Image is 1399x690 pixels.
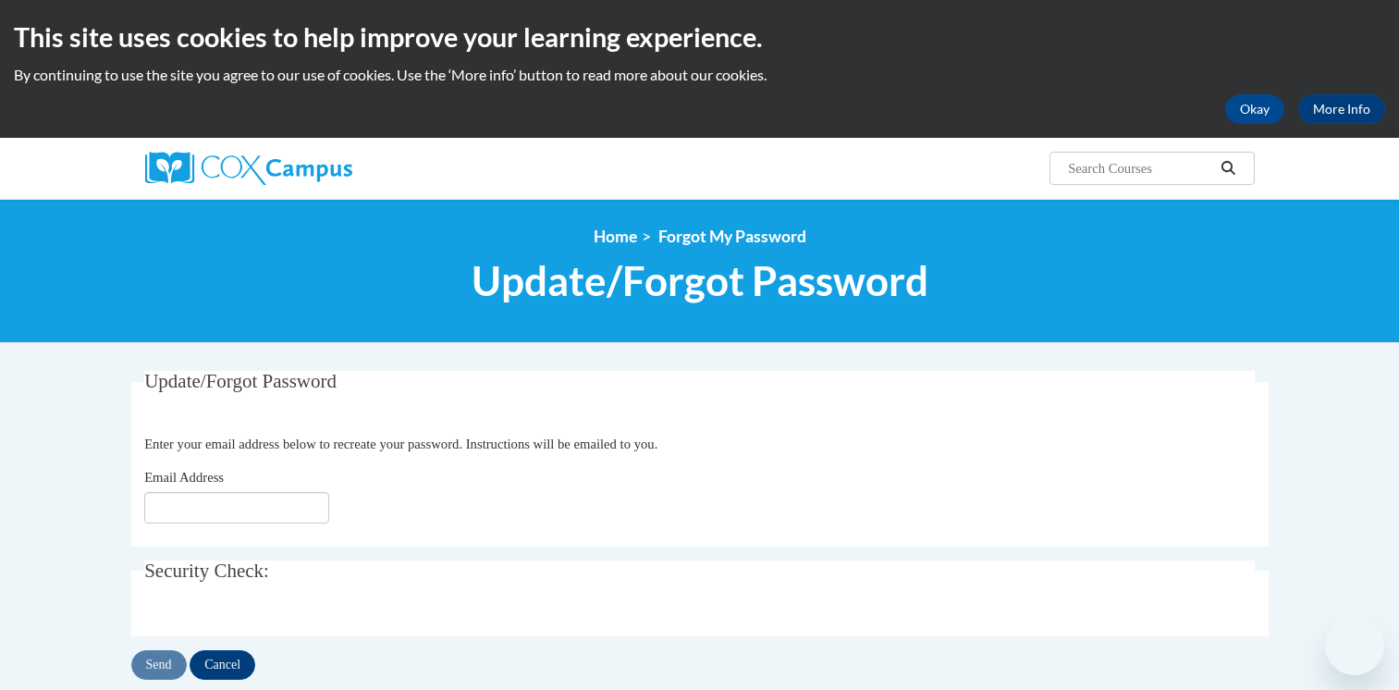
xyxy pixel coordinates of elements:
a: Home [594,227,637,246]
button: Search [1214,157,1242,179]
input: Cancel [190,650,255,680]
iframe: Button to launch messaging window [1325,616,1384,675]
p: By continuing to use the site you agree to our use of cookies. Use the ‘More info’ button to read... [14,65,1385,85]
img: Cox Campus [145,152,352,185]
h2: This site uses cookies to help improve your learning experience. [14,18,1385,55]
span: Security Check: [144,560,269,582]
span: Enter your email address below to recreate your password. Instructions will be emailed to you. [144,437,657,451]
a: More Info [1298,94,1385,124]
input: Email [144,492,329,524]
span: Update/Forgot Password [472,256,928,305]
span: Update/Forgot Password [144,370,337,392]
span: Email Address [144,470,224,485]
input: Search Courses [1066,157,1214,179]
button: Okay [1225,94,1284,124]
a: Cox Campus [145,152,497,185]
span: Forgot My Password [658,227,806,246]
